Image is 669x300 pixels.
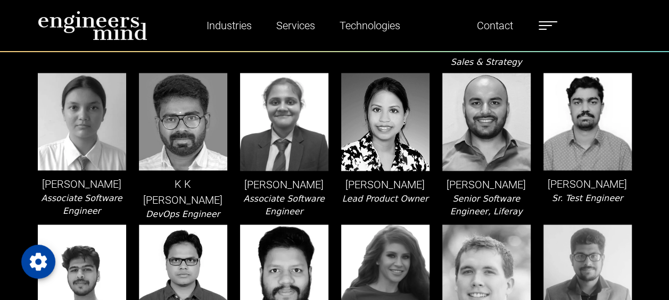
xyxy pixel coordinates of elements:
[543,176,632,191] p: [PERSON_NAME]
[146,209,220,219] i: DevOps Engineer
[41,193,122,215] i: Associate Software Engineer
[240,73,328,171] img: leader-img
[450,193,522,216] i: Senior Software Engineer, Liferay
[272,13,319,38] a: Services
[335,13,404,38] a: Technologies
[451,44,522,67] i: Vice President - Sales & Strategy
[202,13,256,38] a: Industries
[473,13,517,38] a: Contact
[442,73,531,171] img: leader-img
[342,193,428,203] i: Lead Product Owner
[240,176,328,192] p: [PERSON_NAME]
[543,73,632,171] img: leader-img
[552,193,623,203] i: Sr. Test Engineer
[341,176,430,192] p: [PERSON_NAME]
[243,193,324,216] i: Associate Software Engineer
[38,176,126,191] p: [PERSON_NAME]
[442,176,531,192] p: [PERSON_NAME]
[139,73,227,170] img: leader-img
[139,176,227,207] p: K K [PERSON_NAME]
[38,11,147,40] img: logo
[341,73,430,171] img: leader-img
[38,73,126,171] img: leader-img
